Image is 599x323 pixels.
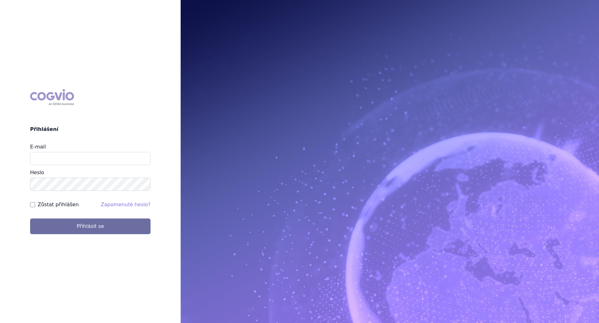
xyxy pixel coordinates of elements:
[30,170,44,175] label: Heslo
[38,201,79,208] label: Zůstat přihlášen
[30,126,151,133] h2: Přihlášení
[101,202,151,207] a: Zapomenuté heslo?
[30,144,46,150] label: E-mail
[30,218,151,234] button: Přihlásit se
[30,89,74,105] div: COGVIO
